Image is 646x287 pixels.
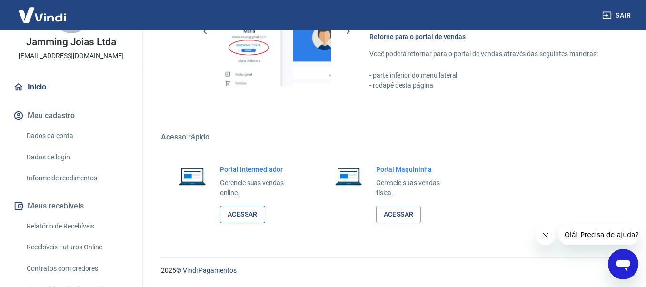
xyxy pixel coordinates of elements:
a: Recebíveis Futuros Online [23,238,131,257]
img: Imagem de um notebook aberto [172,165,212,188]
p: Você poderá retornar para o portal de vendas através das seguintes maneiras: [369,49,600,59]
a: Relatório de Recebíveis [23,217,131,236]
a: Dados de login [23,148,131,167]
a: Acessar [220,206,265,223]
span: Olá! Precisa de ajuda? [6,7,80,14]
a: Início [11,77,131,98]
iframe: Button to launch messaging window [608,249,638,279]
img: Vindi [11,0,73,30]
p: Jamming Joias Ltda [26,37,116,47]
p: [EMAIL_ADDRESS][DOMAIN_NAME] [19,51,124,61]
h6: Portal Intermediador [220,165,300,174]
p: - parte inferior do menu lateral [369,70,600,80]
iframe: Message from company [559,224,638,245]
p: Gerencie suas vendas online. [220,178,300,198]
a: Acessar [376,206,421,223]
button: Meus recebíveis [11,196,131,217]
a: Informe de rendimentos [23,168,131,188]
h6: Retorne para o portal de vendas [369,32,600,41]
img: Imagem de um notebook aberto [328,165,368,188]
p: Gerencie suas vendas física. [376,178,456,198]
h6: Portal Maquininha [376,165,456,174]
button: Sair [600,7,635,24]
p: 2025 © [161,266,623,276]
iframe: Close message [536,226,555,245]
a: Vindi Pagamentos [183,267,237,274]
button: Meu cadastro [11,105,131,126]
a: Contratos com credores [23,259,131,278]
a: Dados da conta [23,126,131,146]
p: - rodapé desta página [369,80,600,90]
h5: Acesso rápido [161,132,623,142]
